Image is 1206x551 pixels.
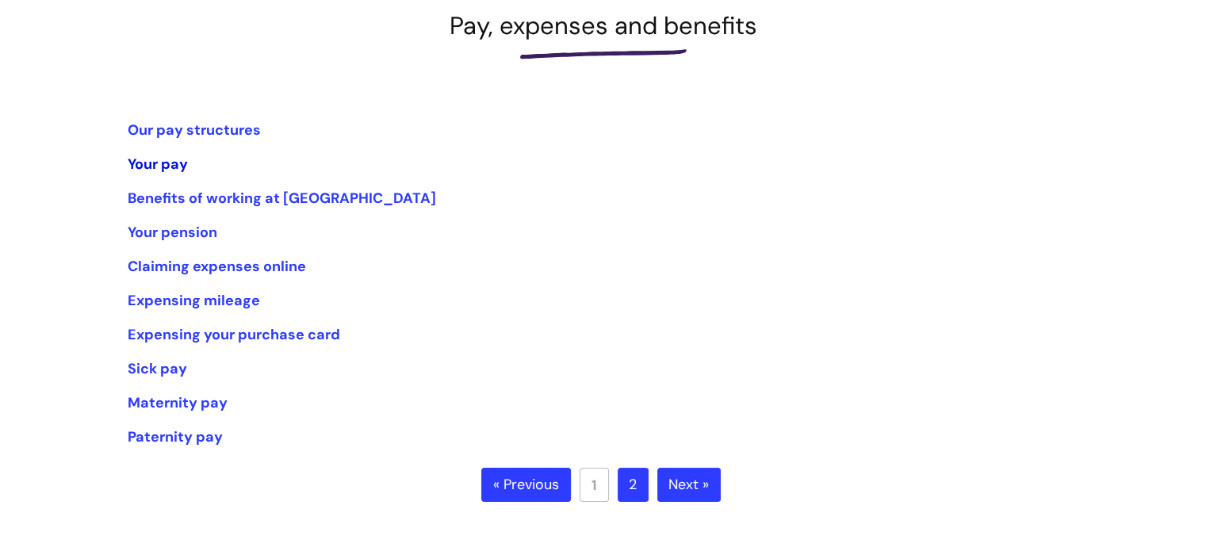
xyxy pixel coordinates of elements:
[580,468,609,502] a: 1
[128,257,306,276] a: Claiming expenses online
[128,155,188,174] a: Your pay
[657,468,721,503] a: Next »
[128,11,1079,40] h1: Pay, expenses and benefits
[128,121,261,140] a: Our pay structures
[128,325,340,344] a: Expensing your purchase card
[618,468,649,503] a: 2
[128,359,187,378] a: Sick pay
[128,291,260,310] a: Expensing mileage
[128,223,217,242] a: Your pension
[128,189,436,208] a: Benefits of working at [GEOGRAPHIC_DATA]
[481,468,571,503] a: « Previous
[128,393,228,412] a: Maternity pay
[128,427,223,446] a: Paternity pay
